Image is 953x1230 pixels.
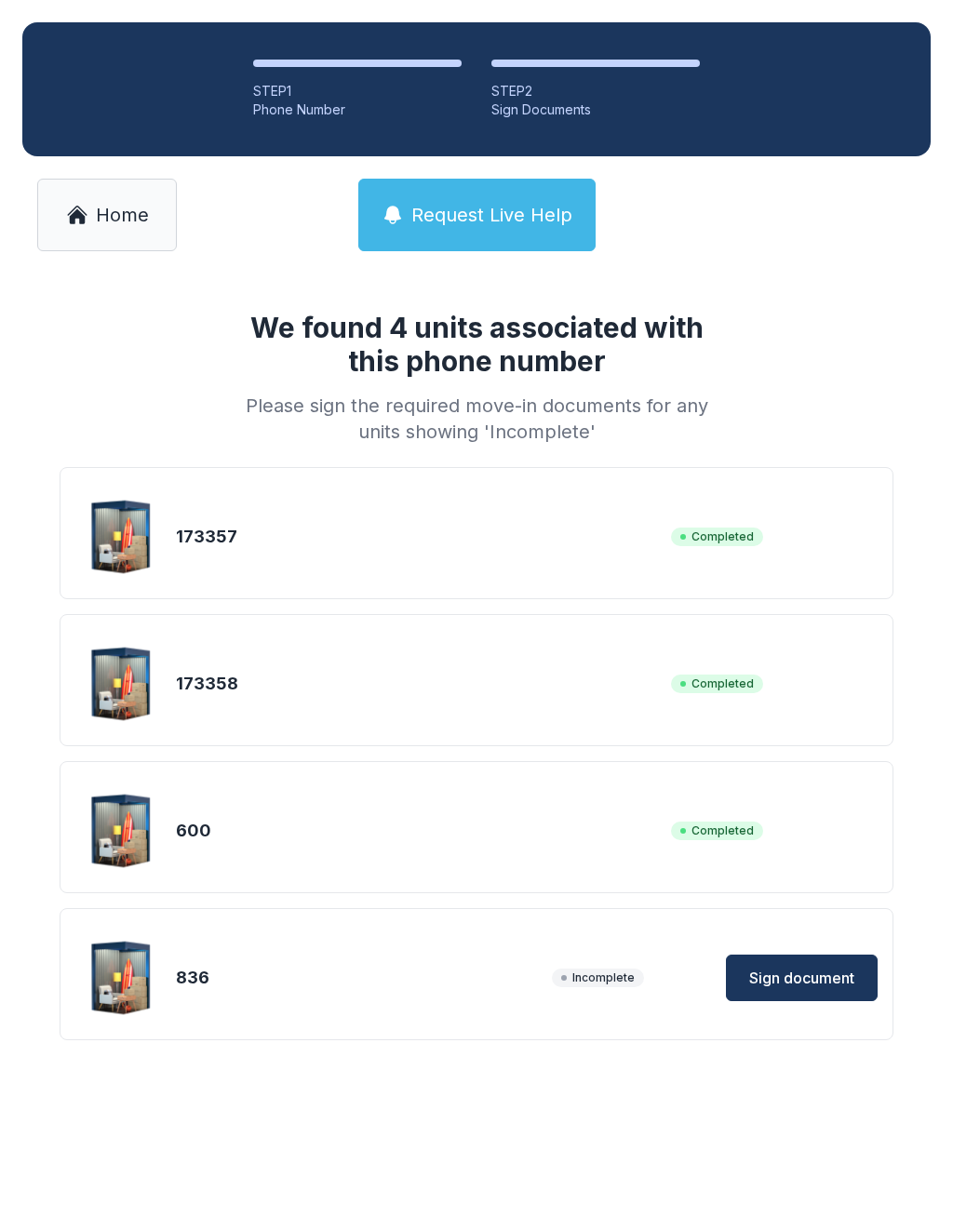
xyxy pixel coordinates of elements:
span: Completed [671,528,763,546]
div: STEP 1 [253,82,462,100]
span: Request Live Help [411,202,572,228]
h1: We found 4 units associated with this phone number [238,311,715,378]
span: Home [96,202,149,228]
span: Completed [671,675,763,693]
div: 173358 [176,671,664,697]
span: Sign document [749,967,854,989]
div: 173357 [176,524,664,550]
div: 836 [176,965,544,991]
span: Completed [671,822,763,840]
div: Sign Documents [491,100,700,119]
span: Incomplete [552,969,644,987]
div: STEP 2 [491,82,700,100]
div: Phone Number [253,100,462,119]
div: Please sign the required move-in documents for any units showing 'Incomplete' [238,393,715,445]
div: 600 [176,818,664,844]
